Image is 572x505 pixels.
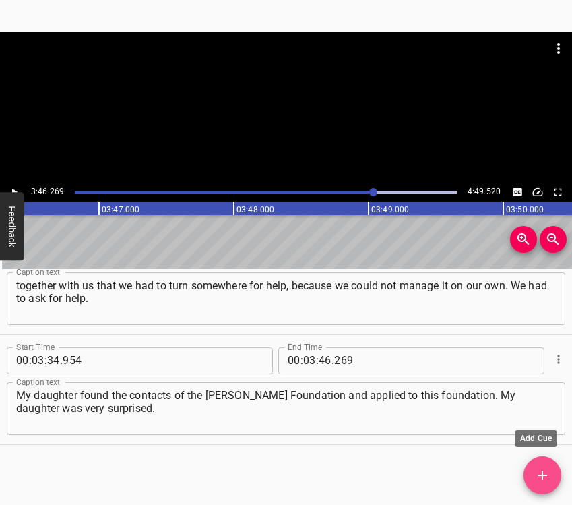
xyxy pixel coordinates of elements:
span: : [44,347,47,374]
button: Change Playback Speed [529,183,546,201]
input: 03 [32,347,44,374]
input: 46 [319,347,331,374]
text: 03:48.000 [236,205,274,214]
input: 00 [16,347,29,374]
span: : [316,347,319,374]
input: 34 [47,347,60,374]
text: 03:49.000 [371,205,409,214]
input: 269 [334,347,457,374]
button: Cue Options [550,351,567,368]
button: Toggle captions [509,183,526,201]
span: 4:49.520 [468,187,501,196]
button: Play/Pause [5,183,23,201]
button: Zoom In [510,226,537,253]
span: . [60,347,63,374]
span: . [331,347,334,374]
textarea: My daughter found the contacts of the [PERSON_NAME] Foundation and applied to this foundation. My... [16,389,556,427]
span: 3:46.269 [31,187,64,196]
button: Zoom Out [540,226,567,253]
text: 03:50.000 [506,205,544,214]
text: 03:47.000 [102,205,139,214]
input: 954 [63,347,186,374]
div: Cue Options [550,342,565,377]
button: Toggle fullscreen [549,183,567,201]
span: : [300,347,303,374]
span: : [29,347,32,374]
input: 03 [303,347,316,374]
textarea: together with us that we had to turn somewhere for help, because we could not manage it on our ow... [16,279,556,318]
button: Add Cue [523,456,561,494]
div: Play progress [75,191,457,194]
input: 00 [288,347,300,374]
